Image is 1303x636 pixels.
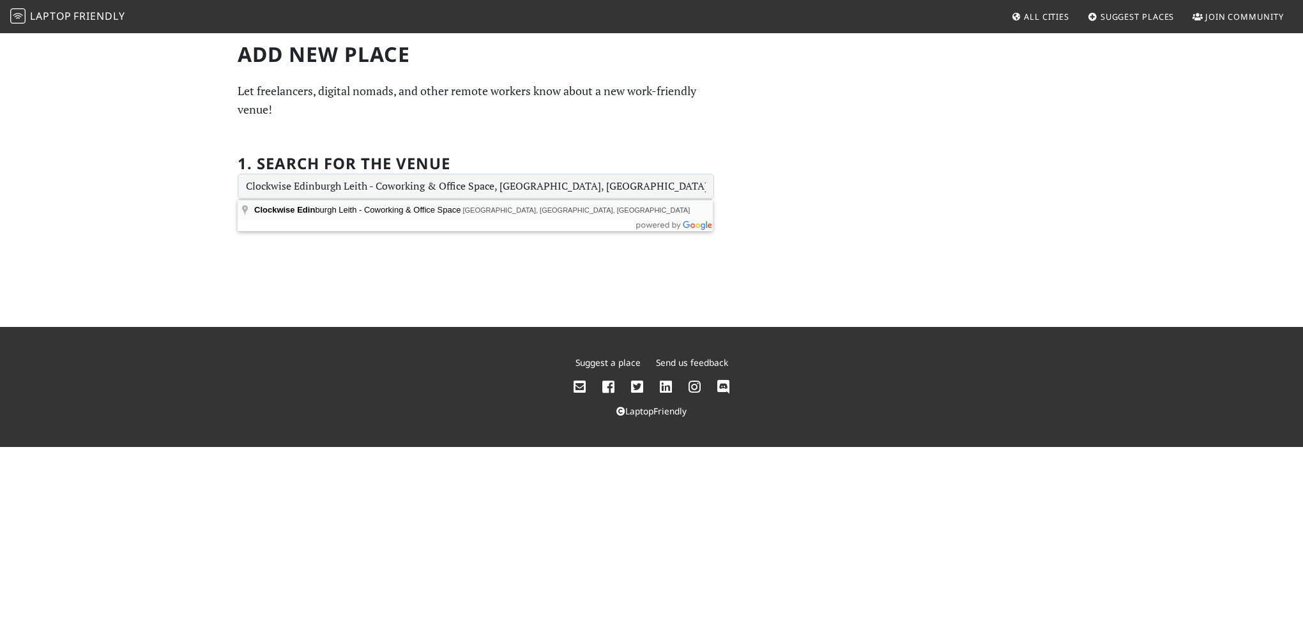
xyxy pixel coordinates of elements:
a: Suggest a place [575,356,641,368]
a: Send us feedback [656,356,728,368]
a: LaptopFriendly LaptopFriendly [10,6,125,28]
span: Clockwise Edin [254,205,315,215]
span: Laptop [30,9,72,23]
p: Let freelancers, digital nomads, and other remote workers know about a new work-friendly venue! [238,82,714,119]
span: Suggest Places [1101,11,1175,22]
input: Enter a location [238,174,714,199]
span: All Cities [1024,11,1069,22]
h2: 1. Search for the venue [238,155,450,173]
a: Join Community [1187,5,1289,28]
span: [GEOGRAPHIC_DATA], [GEOGRAPHIC_DATA], [GEOGRAPHIC_DATA] [462,206,690,214]
a: Suggest Places [1083,5,1180,28]
a: All Cities [1006,5,1074,28]
span: Join Community [1205,11,1284,22]
a: LaptopFriendly [616,405,687,417]
span: burgh Leith - Coworking & Office Space [254,205,462,215]
span: Friendly [73,9,125,23]
h1: Add new Place [238,42,714,66]
img: LaptopFriendly [10,8,26,24]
